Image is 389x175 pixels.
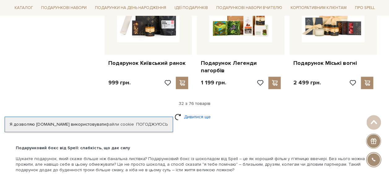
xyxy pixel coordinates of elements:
[5,122,173,127] div: Я дозволяю [DOMAIN_NAME] використовувати
[16,145,130,150] b: Подарунковий бокс від Spell: слабкість, що дає силу
[175,111,215,122] a: Дивитися ще
[108,60,188,67] a: Подарунок Київський ранок
[12,3,36,13] a: Каталог
[10,101,380,106] div: 32 з 76 товарів
[172,3,210,13] a: Ідеї подарунків
[106,122,134,127] a: файли cookie
[93,3,169,13] a: Подарунки на День народження
[352,3,377,13] a: Про Spell
[201,60,281,74] a: Подарунок Легенди пагорбів
[16,156,374,173] p: Шукаєте подарунок, який скаже більше ніж банальна листівка? Подарунковий бокс із шоколадом від Sp...
[39,3,89,13] a: Подарункові набори
[214,2,285,13] a: Подарункові набори Вчителю
[293,79,321,86] p: 2 499 грн.
[201,79,226,86] p: 1 199 грн.
[288,3,349,13] a: Корпоративним клієнтам
[136,122,168,127] a: Погоджуюсь
[293,60,373,67] a: Подарунок Міські вогні
[108,79,131,86] p: 999 грн.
